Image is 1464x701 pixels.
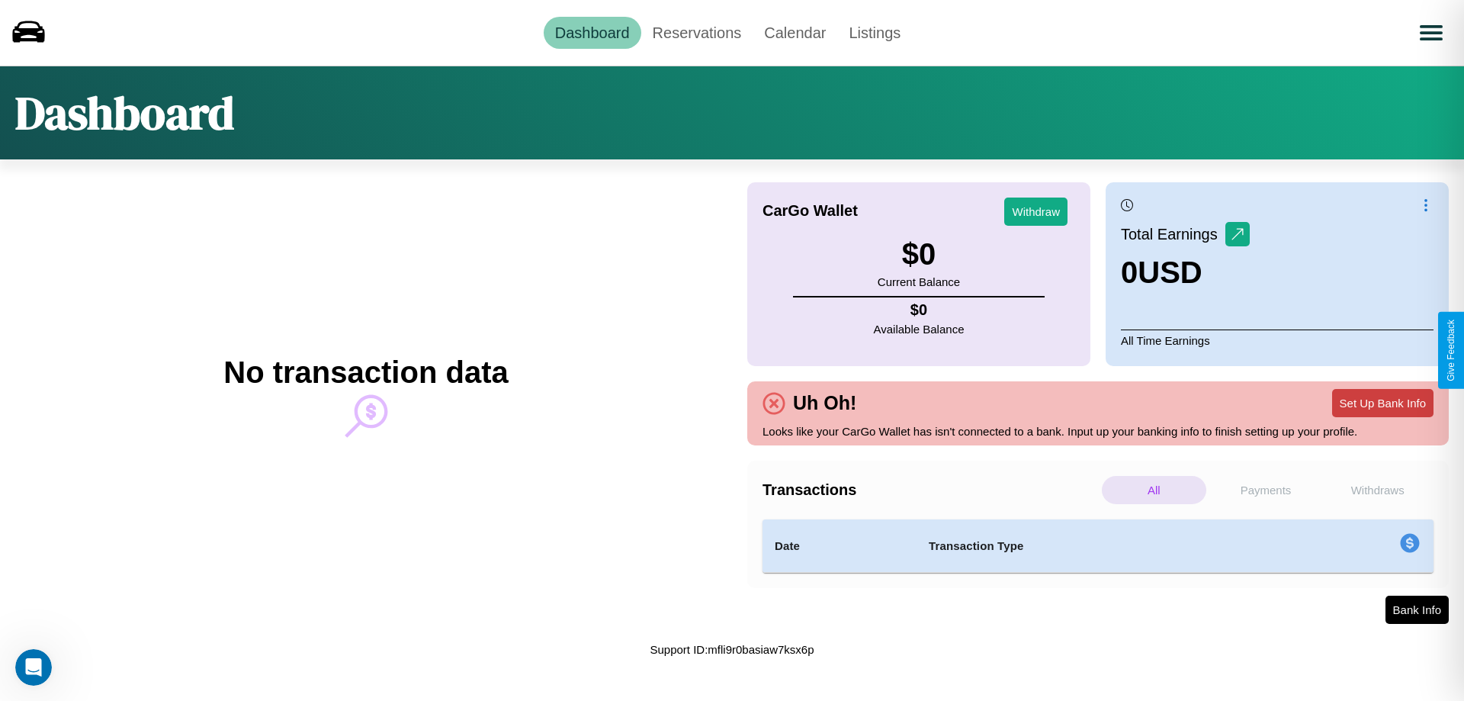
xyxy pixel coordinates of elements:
[878,272,960,292] p: Current Balance
[1214,476,1318,504] p: Payments
[762,481,1098,499] h4: Transactions
[753,17,837,49] a: Calendar
[837,17,912,49] a: Listings
[15,649,52,686] iframe: Intercom live chat
[1102,476,1206,504] p: All
[1004,198,1067,226] button: Withdraw
[775,537,904,555] h4: Date
[1410,11,1453,54] button: Open menu
[874,301,965,319] h4: $ 0
[544,17,641,49] a: Dashboard
[1121,220,1225,248] p: Total Earnings
[1385,596,1449,624] button: Bank Info
[15,82,234,144] h1: Dashboard
[929,537,1275,555] h4: Transaction Type
[1446,320,1456,381] div: Give Feedback
[1121,330,1433,351] p: All Time Earnings
[762,202,858,220] h4: CarGo Wallet
[878,237,960,272] h3: $ 0
[874,319,965,339] p: Available Balance
[1332,389,1433,417] button: Set Up Bank Info
[785,392,864,414] h4: Uh Oh!
[223,355,508,390] h2: No transaction data
[762,519,1433,573] table: simple table
[650,639,814,660] p: Support ID: mfli9r0basiaw7ksx6p
[762,421,1433,442] p: Looks like your CarGo Wallet has isn't connected to a bank. Input up your banking info to finish ...
[1121,256,1250,290] h3: 0 USD
[641,17,753,49] a: Reservations
[1325,476,1430,504] p: Withdraws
